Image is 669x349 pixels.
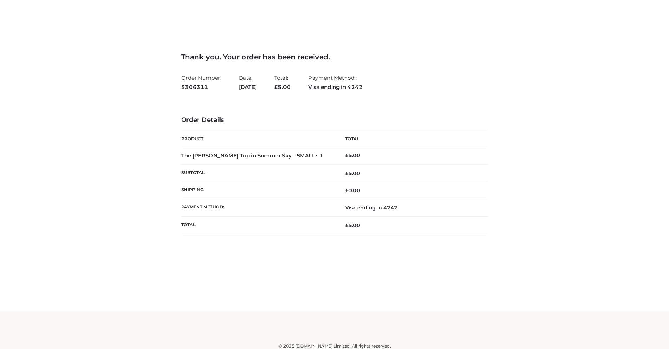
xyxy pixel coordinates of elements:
[335,131,488,147] th: Total
[181,182,335,199] th: Shipping:
[181,72,221,93] li: Order Number:
[181,116,488,124] h3: Order Details
[345,170,360,176] span: 5.00
[274,72,291,93] li: Total:
[345,187,360,194] bdi: 0.00
[181,53,488,61] h3: Thank you. Your order has been received.
[239,83,257,92] strong: [DATE]
[239,72,257,93] li: Date:
[345,152,360,159] bdi: 5.00
[181,131,335,147] th: Product
[345,222,360,228] span: 5.00
[181,199,335,216] th: Payment method:
[345,187,348,194] span: £
[335,199,488,216] td: Visa ending in 4242
[181,83,221,92] strong: 5306311
[274,84,278,90] span: £
[345,222,348,228] span: £
[345,170,348,176] span: £
[181,152,323,159] strong: The [PERSON_NAME] Top in Summer Sky - SMALL
[308,83,363,92] strong: Visa ending in 4242
[345,152,348,159] span: £
[315,152,323,159] strong: × 1
[308,72,363,93] li: Payment Method:
[274,84,291,90] span: 5.00
[181,164,335,182] th: Subtotal:
[181,216,335,234] th: Total:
